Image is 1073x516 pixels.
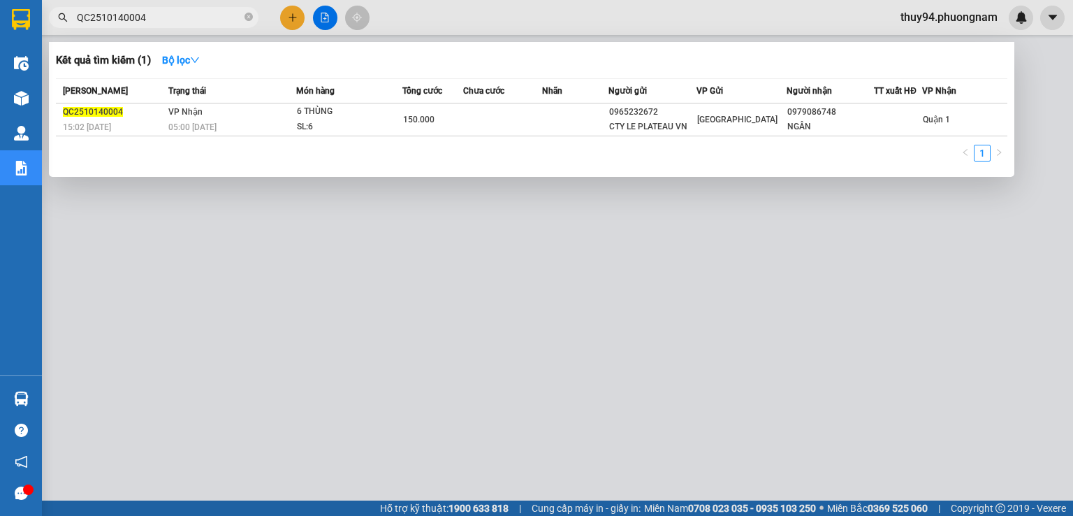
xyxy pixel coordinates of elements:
[463,86,504,96] span: Chưa cước
[14,161,29,175] img: solution-icon
[403,115,435,124] span: 150.000
[162,55,200,66] strong: Bộ lọc
[922,86,956,96] span: VP Nhận
[14,126,29,141] img: warehouse-icon
[697,115,778,124] span: [GEOGRAPHIC_DATA]
[77,10,242,25] input: Tìm tên, số ĐT hoặc mã đơn
[991,145,1007,162] li: Next Page
[63,86,128,96] span: [PERSON_NAME]
[923,115,950,124] span: Quận 1
[15,455,28,468] span: notification
[787,120,874,134] div: NGÂN
[58,13,68,22] span: search
[15,424,28,437] span: question-circle
[874,86,917,96] span: TT xuất HĐ
[56,53,151,68] h3: Kết quả tìm kiếm ( 1 )
[244,11,253,24] span: close-circle
[991,145,1007,162] button: right
[244,13,253,21] span: close-circle
[609,105,696,120] div: 0965232672
[190,55,200,65] span: down
[787,86,832,96] span: Người nhận
[14,56,29,71] img: warehouse-icon
[14,392,29,406] img: warehouse-icon
[296,86,335,96] span: Món hàng
[15,487,28,500] span: message
[696,86,723,96] span: VP Gửi
[63,107,123,117] span: QC2510140004
[608,86,647,96] span: Người gửi
[151,49,211,71] button: Bộ lọcdown
[12,9,30,30] img: logo-vxr
[542,86,562,96] span: Nhãn
[168,122,217,132] span: 05:00 [DATE]
[168,107,203,117] span: VP Nhận
[609,120,696,134] div: CTY LE PLATEAU VN
[14,91,29,106] img: warehouse-icon
[63,122,111,132] span: 15:02 [DATE]
[957,145,974,162] li: Previous Page
[787,105,874,120] div: 0979086748
[975,145,990,161] a: 1
[402,86,442,96] span: Tổng cước
[168,86,206,96] span: Trạng thái
[297,120,402,135] div: SL: 6
[297,104,402,120] div: 6 THÙNG
[995,148,1003,157] span: right
[974,145,991,162] li: 1
[957,145,974,162] button: left
[961,148,970,157] span: left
